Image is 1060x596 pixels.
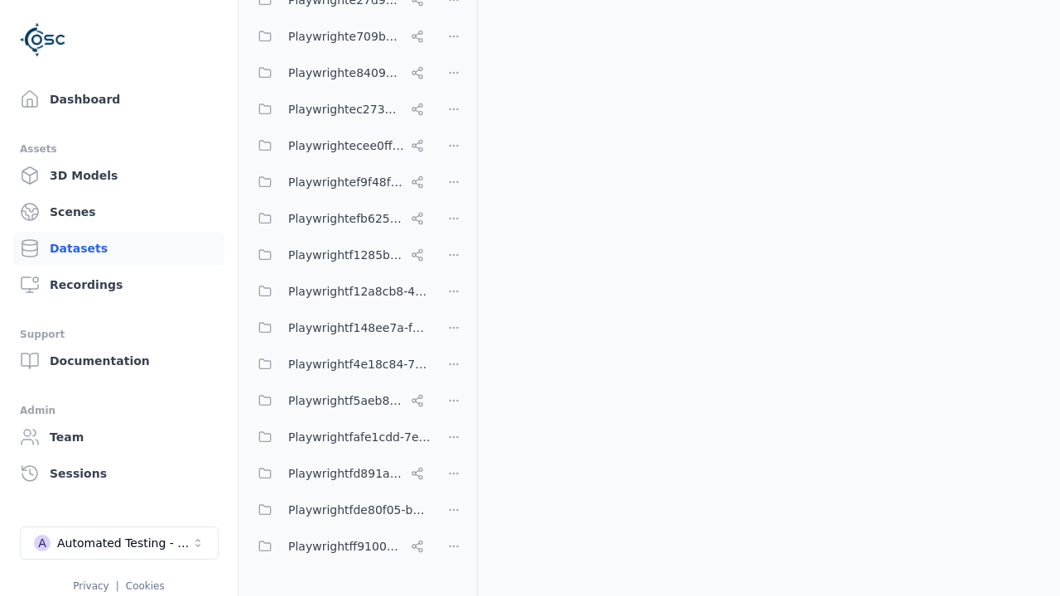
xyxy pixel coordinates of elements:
[20,324,218,344] div: Support
[73,580,108,592] a: Privacy
[20,401,218,421] div: Admin
[288,427,431,447] span: Playwrightfafe1cdd-7eb2-4390-bfe1-ed4773ecffac
[13,421,224,454] a: Team
[13,268,224,301] a: Recordings
[248,129,431,162] button: Playwrightecee0ff0-2df5-41ca-bc9d-ef70750fb77f
[288,281,431,301] span: Playwrightf12a8cb8-44f5-4bf0-b292-721ddd8e7e42
[288,354,431,374] span: Playwrightf4e18c84-7c7e-4c28-bfa4-7be69262452c
[288,245,404,265] span: Playwrightf1285bef-0e1f-4916-a3c2-d80ed4e692e1
[248,202,431,235] button: Playwrightefb6251a-f72e-4cb7-bc11-185fbdc8734c
[288,172,404,192] span: Playwrightef9f48f5-132c-420e-ba19-65a3bd8c2253
[248,311,431,344] button: Playwrightf148ee7a-f6f0-478b-8659-42bd4a5eac88
[13,232,224,265] a: Datasets
[288,136,404,156] span: Playwrightecee0ff0-2df5-41ca-bc9d-ef70750fb77f
[13,83,224,116] a: Dashboard
[13,195,224,228] a: Scenes
[288,500,431,520] span: Playwrightfde80f05-b70d-4104-ad1c-b71865a0eedf
[288,63,404,83] span: Playwrighte8409d5f-3a44-44cc-9d3a-6aa5a29a7491
[248,20,431,53] button: Playwrighte709b856-b263-47a5-9229-8fa71ab27104
[248,275,431,308] button: Playwrightf12a8cb8-44f5-4bf0-b292-721ddd8e7e42
[57,535,191,551] div: Automated Testing - Playwright
[20,139,218,159] div: Assets
[248,421,431,454] button: Playwrightfafe1cdd-7eb2-4390-bfe1-ed4773ecffac
[248,493,431,526] button: Playwrightfde80f05-b70d-4104-ad1c-b71865a0eedf
[288,26,404,46] span: Playwrighte709b856-b263-47a5-9229-8fa71ab27104
[248,530,431,563] button: Playwrightff910033-c297-413c-9627-78f34a067480
[116,580,119,592] span: |
[288,391,404,411] span: Playwrightf5aeb831-9105-46b5-9a9b-c943ac435ad3
[288,99,404,119] span: Playwrightec273ffb-61ea-45e5-a16f-f2326c02251a
[248,457,431,490] button: Playwrightfd891aa9-817c-4b53-b4a5-239ad8786b13
[126,580,165,592] a: Cookies
[248,238,431,272] button: Playwrightf1285bef-0e1f-4916-a3c2-d80ed4e692e1
[13,457,224,490] a: Sessions
[288,318,431,338] span: Playwrightf148ee7a-f6f0-478b-8659-42bd4a5eac88
[20,17,66,63] img: Logo
[20,526,219,560] button: Select a workspace
[288,209,404,228] span: Playwrightefb6251a-f72e-4cb7-bc11-185fbdc8734c
[248,384,431,417] button: Playwrightf5aeb831-9105-46b5-9a9b-c943ac435ad3
[34,535,51,551] div: A
[288,464,404,483] span: Playwrightfd891aa9-817c-4b53-b4a5-239ad8786b13
[248,348,431,381] button: Playwrightf4e18c84-7c7e-4c28-bfa4-7be69262452c
[248,56,431,89] button: Playwrighte8409d5f-3a44-44cc-9d3a-6aa5a29a7491
[288,536,404,556] span: Playwrightff910033-c297-413c-9627-78f34a067480
[13,344,224,377] a: Documentation
[248,93,431,126] button: Playwrightec273ffb-61ea-45e5-a16f-f2326c02251a
[248,166,431,199] button: Playwrightef9f48f5-132c-420e-ba19-65a3bd8c2253
[13,159,224,192] a: 3D Models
